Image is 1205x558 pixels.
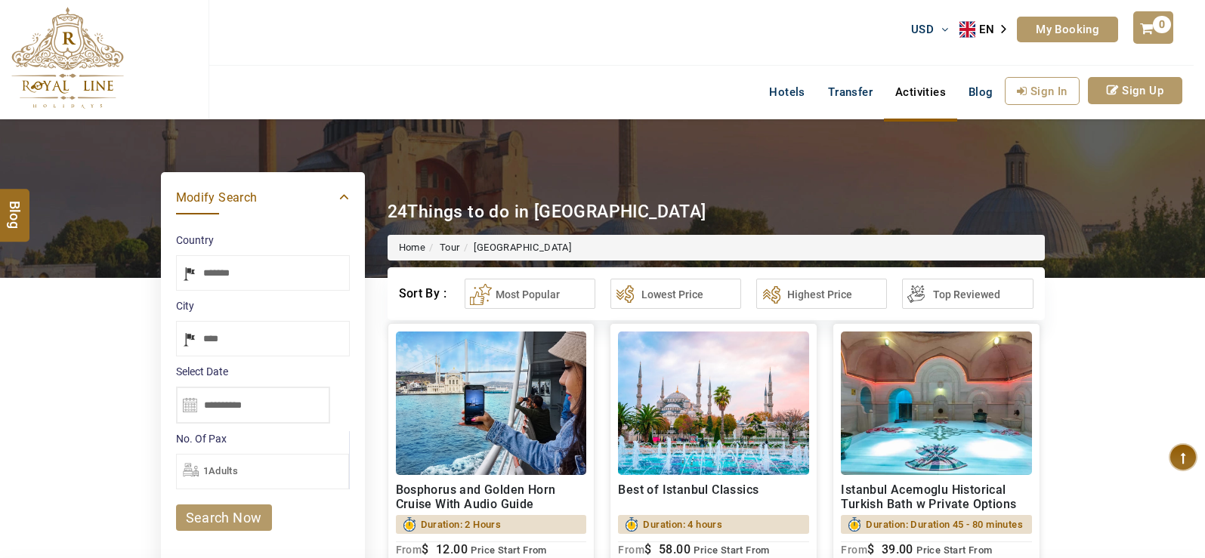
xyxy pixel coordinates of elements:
span: 1Adults [203,465,239,476]
span: Duration: 4 hours [643,515,722,534]
span: 39.00 [882,542,913,556]
a: Modify Search [176,187,350,206]
label: Select Date [176,364,350,379]
span: 24 [388,202,408,222]
a: Activities [884,77,957,107]
a: Blog [957,77,1005,107]
span: 0 [1153,16,1171,33]
sub: From [618,544,644,556]
span: $ [644,542,651,556]
span: 12.00 [436,542,468,556]
a: My Booking [1017,17,1118,42]
span: Price Start From [916,544,992,556]
img: 98.jpg [841,331,1032,475]
span: Price Start From [694,544,769,556]
a: Home [399,242,426,253]
span: $ [867,542,874,556]
a: Transfer [817,77,884,107]
img: 1.jpg [396,331,587,475]
aside: Language selected: English [959,18,1017,41]
li: [GEOGRAPHIC_DATA] [460,241,572,255]
a: Hotels [758,77,816,107]
span: Price Start From [471,544,546,556]
button: Top Reviewed [902,279,1033,309]
h2: Best of Istanbul Classics [618,482,809,511]
label: City [176,298,350,313]
label: Country [176,233,350,248]
a: 0 [1133,11,1173,44]
span: Duration: 2 Hours [421,515,502,534]
button: Most Popular [465,279,595,309]
h2: Istanbul Acemoglu Historical Turkish Bath w Private Options [841,482,1032,511]
a: search now [176,504,272,531]
button: Lowest Price [610,279,741,309]
a: Tour [440,242,460,253]
span: $ [422,542,428,556]
span: Blog [969,85,993,99]
h2: Bosphorus and Golden Horn Cruise With Audio Guide [396,482,587,511]
a: Sign In [1005,77,1080,105]
div: Sort By : [399,279,450,309]
label: No. Of Pax [176,431,349,446]
div: Language [959,18,1017,41]
button: Highest Price [756,279,887,309]
sub: From [841,544,867,556]
img: The Royal Line Holidays [11,7,124,109]
span: 58.00 [659,542,691,556]
span: Things to do in [GEOGRAPHIC_DATA] [407,202,706,222]
a: EN [959,18,1017,41]
sub: From [396,544,422,556]
span: USD [911,23,934,36]
img: blue%20mosque.jpg [618,331,809,475]
span: Blog [5,201,25,214]
a: Sign Up [1088,77,1182,104]
span: Duration: Duration 45 - 80 minutes [866,515,1023,534]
